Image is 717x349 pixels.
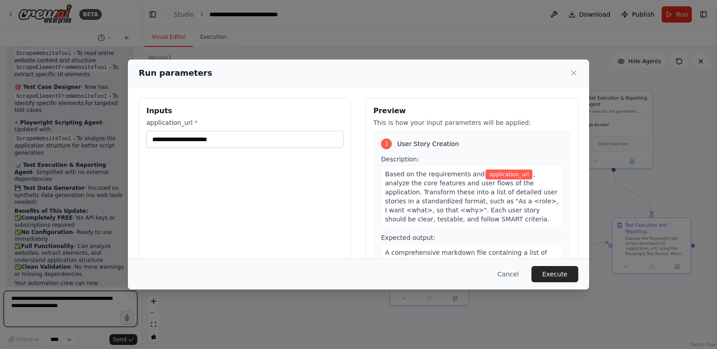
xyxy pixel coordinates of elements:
div: 1 [381,138,392,149]
button: Execute [531,266,578,282]
span: Expected output: [381,234,436,241]
span: A comprehensive markdown file containing a list of well-structured user stories for the applicati... [385,249,548,292]
label: application_url [146,118,344,127]
span: Based on the requirements and [385,170,485,178]
h2: Run parameters [139,67,212,79]
h3: Inputs [146,106,344,116]
button: Cancel [490,266,526,282]
span: User Story Creation [397,139,459,148]
span: , analyze the core features and user flows of the application. Transform these into a list of det... [385,170,558,223]
span: Description: [381,156,419,163]
span: Variable: application_url [486,170,532,179]
h3: Preview [373,106,571,116]
p: This is how your input parameters will be applied: [373,118,571,127]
